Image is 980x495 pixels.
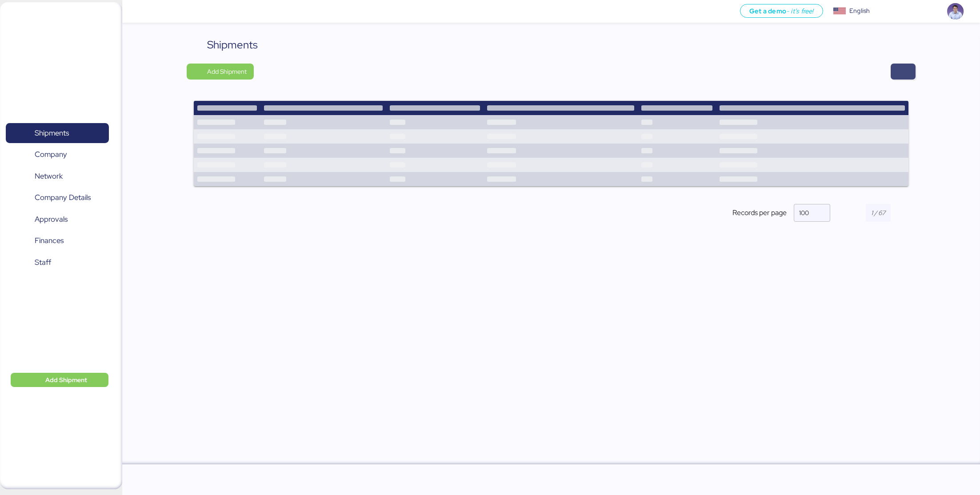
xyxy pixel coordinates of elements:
a: Finances [6,231,109,251]
div: English [849,6,870,16]
span: Network [35,170,63,183]
span: Add Shipment [45,375,87,385]
span: Finances [35,234,64,247]
a: Staff [6,252,109,272]
span: Company Details [35,191,91,204]
a: Company [6,144,109,165]
a: Company Details [6,188,109,208]
span: Approvals [35,213,68,226]
span: Add Shipment [207,66,247,77]
button: Add Shipment [11,373,108,387]
span: Shipments [35,127,69,140]
span: Company [35,148,67,161]
a: Shipments [6,123,109,144]
span: 100 [799,209,809,217]
span: Records per page [732,208,787,218]
button: Add Shipment [187,64,254,80]
a: Network [6,166,109,187]
div: Shipments [207,37,258,53]
input: 1 / 67 [866,204,891,222]
a: Approvals [6,209,109,230]
button: Menu [128,4,143,19]
span: Staff [35,256,51,269]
